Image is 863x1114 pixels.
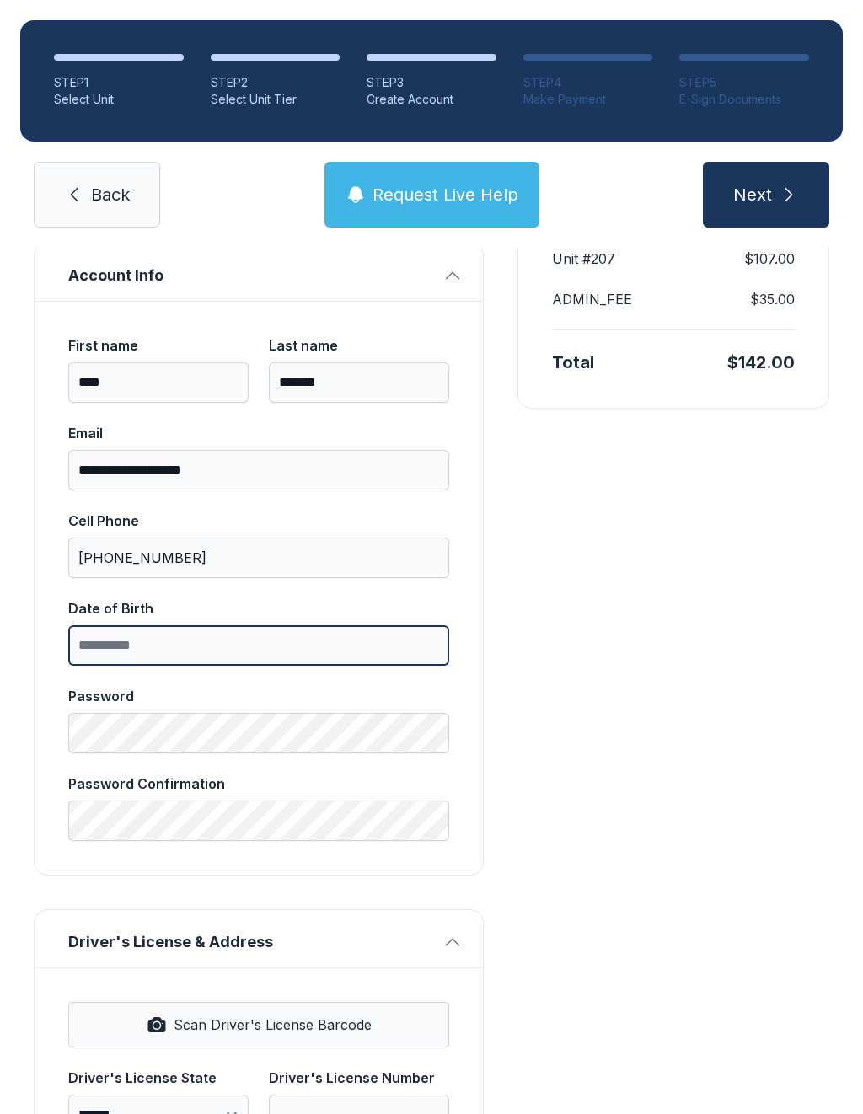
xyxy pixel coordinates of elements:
[523,74,653,91] div: STEP 4
[68,335,249,356] div: First name
[54,91,184,108] div: Select Unit
[68,801,449,841] input: Password Confirmation
[68,598,449,619] div: Date of Birth
[552,289,632,309] dt: ADMIN_FEE
[733,183,772,206] span: Next
[68,713,449,753] input: Password
[91,183,130,206] span: Back
[68,538,449,578] input: Cell Phone
[68,774,449,794] div: Password Confirmation
[269,1068,449,1088] div: Driver's License Number
[35,910,483,967] button: Driver's License & Address
[744,249,795,269] dd: $107.00
[269,335,449,356] div: Last name
[68,1068,249,1088] div: Driver's License State
[523,91,653,108] div: Make Payment
[367,91,496,108] div: Create Account
[373,183,518,206] span: Request Live Help
[68,625,449,666] input: Date of Birth
[727,351,795,374] div: $142.00
[211,74,340,91] div: STEP 2
[68,423,449,443] div: Email
[68,511,449,531] div: Cell Phone
[68,362,249,403] input: First name
[174,1015,372,1035] span: Scan Driver's License Barcode
[68,450,449,490] input: Email
[269,362,449,403] input: Last name
[68,264,436,287] span: Account Info
[68,930,436,954] span: Driver's License & Address
[552,351,594,374] div: Total
[54,74,184,91] div: STEP 1
[367,74,496,91] div: STEP 3
[35,244,483,301] button: Account Info
[679,74,809,91] div: STEP 5
[750,289,795,309] dd: $35.00
[552,249,615,269] dt: Unit #207
[68,686,449,706] div: Password
[679,91,809,108] div: E-Sign Documents
[211,91,340,108] div: Select Unit Tier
